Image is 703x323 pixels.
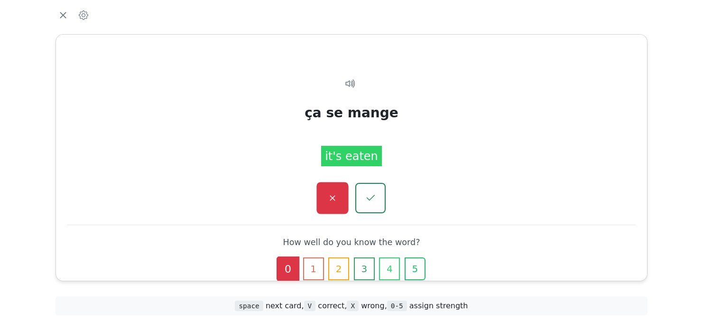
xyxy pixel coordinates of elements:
button: 4 [379,257,400,280]
span: 0-5 [387,301,407,311]
button: 3 [354,257,375,280]
button: 0 [277,256,299,282]
span: next card , correct , wrong , assign strength [235,301,468,310]
span: space [235,301,263,311]
button: 2 [328,257,349,280]
div: it's eaten [321,146,382,166]
button: 5 [405,257,425,280]
div: How well do you know the word? [75,237,628,248]
span: V [304,301,316,311]
button: 1 [303,257,324,280]
span: X [347,301,359,311]
span: 5 [412,262,418,276]
div: ça se mange [305,103,398,123]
